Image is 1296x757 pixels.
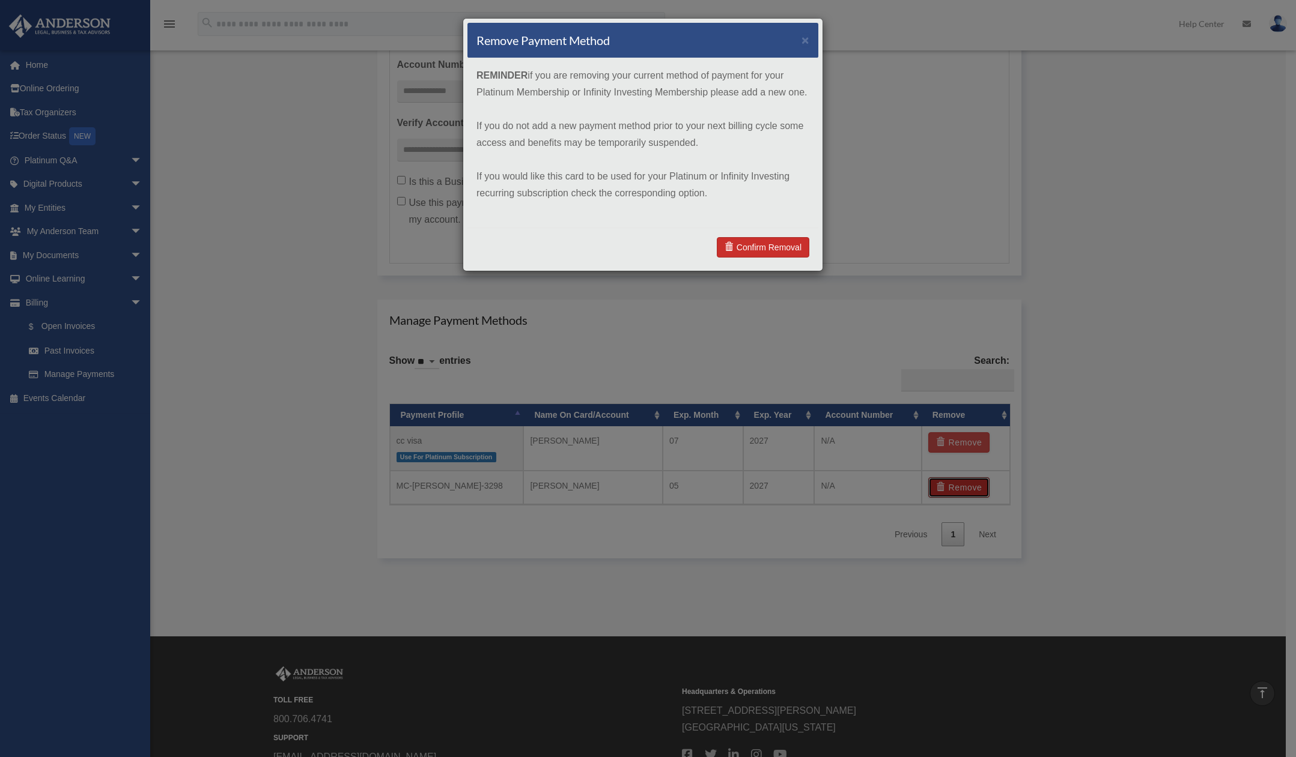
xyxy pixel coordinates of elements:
[476,32,610,49] h4: Remove Payment Method
[476,118,809,151] p: If you do not add a new payment method prior to your next billing cycle some access and benefits ...
[476,168,809,202] p: If you would like this card to be used for your Platinum or Infinity Investing recurring subscrip...
[476,70,528,80] strong: REMINDER
[717,237,809,258] a: Confirm Removal
[802,34,809,46] button: ×
[467,58,818,228] div: if you are removing your current method of payment for your Platinum Membership or Infinity Inves...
